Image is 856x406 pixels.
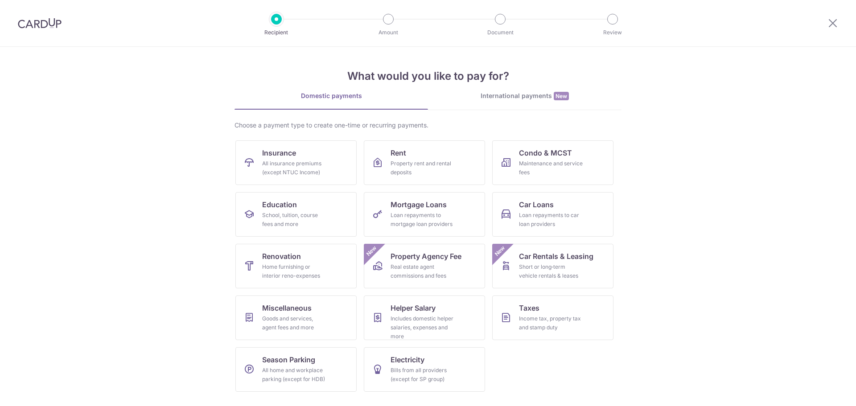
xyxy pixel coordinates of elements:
[391,366,455,384] div: Bills from all providers (except for SP group)
[262,148,296,158] span: Insurance
[391,354,424,365] span: Electricity
[493,244,507,258] span: New
[262,262,326,280] div: Home furnishing or interior reno-expenses
[492,140,613,185] a: Condo & MCSTMaintenance and service fees
[364,244,379,258] span: New
[492,244,613,288] a: Car Rentals & LeasingShort or long‑term vehicle rentals & leasesNew
[364,192,485,237] a: Mortgage LoansLoan repayments to mortgage loan providers
[492,295,613,340] a: TaxesIncome tax, property tax and stamp duty
[519,303,539,313] span: Taxes
[519,199,554,210] span: Car Loans
[235,121,621,130] div: Choose a payment type to create one-time or recurring payments.
[391,159,455,177] div: Property rent and rental deposits
[391,314,455,341] div: Includes domestic helper salaries, expenses and more
[364,244,485,288] a: Property Agency FeeReal estate agent commissions and feesNew
[364,347,485,392] a: ElectricityBills from all providers (except for SP group)
[18,18,62,29] img: CardUp
[262,251,301,262] span: Renovation
[355,28,421,37] p: Amount
[262,314,326,332] div: Goods and services, agent fees and more
[262,211,326,229] div: School, tuition, course fees and more
[235,192,357,237] a: EducationSchool, tuition, course fees and more
[364,140,485,185] a: RentProperty rent and rental deposits
[364,295,485,340] a: Helper SalaryIncludes domestic helper salaries, expenses and more
[262,159,326,177] div: All insurance premiums (except NTUC Income)
[554,92,569,100] span: New
[243,28,309,37] p: Recipient
[235,91,428,100] div: Domestic payments
[428,91,621,101] div: International payments
[519,251,593,262] span: Car Rentals & Leasing
[235,295,357,340] a: MiscellaneousGoods and services, agent fees and more
[262,303,312,313] span: Miscellaneous
[262,354,315,365] span: Season Parking
[799,379,847,402] iframe: Opens a widget where you can find more information
[519,148,572,158] span: Condo & MCST
[391,148,406,158] span: Rent
[519,211,583,229] div: Loan repayments to car loan providers
[391,211,455,229] div: Loan repayments to mortgage loan providers
[262,199,297,210] span: Education
[391,199,447,210] span: Mortgage Loans
[580,28,646,37] p: Review
[235,140,357,185] a: InsuranceAll insurance premiums (except NTUC Income)
[235,347,357,392] a: Season ParkingAll home and workplace parking (except for HDB)
[467,28,533,37] p: Document
[235,244,357,288] a: RenovationHome furnishing or interior reno-expenses
[519,159,583,177] div: Maintenance and service fees
[519,314,583,332] div: Income tax, property tax and stamp duty
[235,68,621,84] h4: What would you like to pay for?
[262,366,326,384] div: All home and workplace parking (except for HDB)
[391,251,461,262] span: Property Agency Fee
[391,303,436,313] span: Helper Salary
[519,262,583,280] div: Short or long‑term vehicle rentals & leases
[492,192,613,237] a: Car LoansLoan repayments to car loan providers
[391,262,455,280] div: Real estate agent commissions and fees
